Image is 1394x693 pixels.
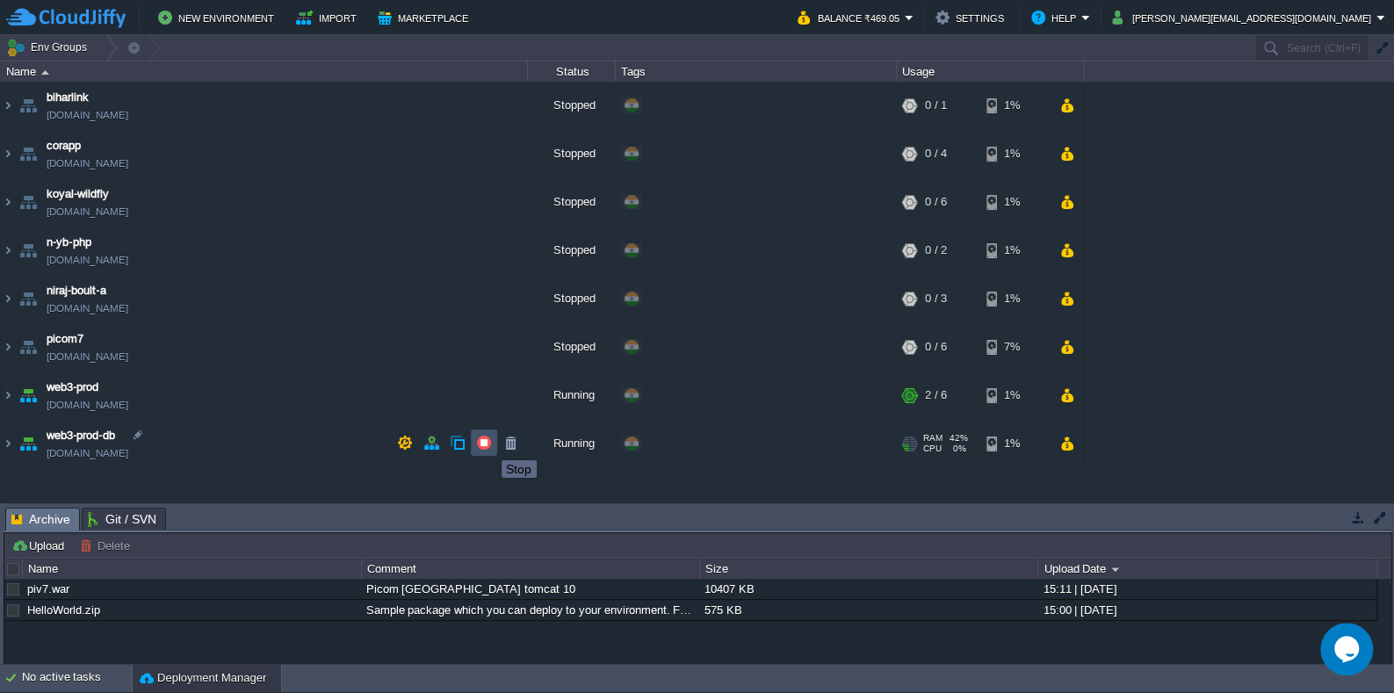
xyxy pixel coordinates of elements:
[529,61,615,82] div: Status
[1,178,15,226] img: AMDAwAAAACH5BAEAAAAALAAAAAABAAEAAAICRAEAOw==
[47,300,128,317] a: [DOMAIN_NAME]
[16,130,40,177] img: AMDAwAAAACH5BAEAAAAALAAAAAABAAEAAAICRAEAOw==
[1038,600,1376,620] div: 15:00 | [DATE]
[506,462,532,476] div: Stop
[950,433,968,444] span: 42%
[935,7,1009,28] button: Settings
[6,35,93,60] button: Env Groups
[362,600,698,620] div: Sample package which you can deploy to your environment. Feel free to delete and upload a package...
[16,82,40,129] img: AMDAwAAAACH5BAEAAAAALAAAAAABAAEAAAICRAEAOw==
[528,372,616,419] div: Running
[296,7,362,28] button: Import
[1,130,15,177] img: AMDAwAAAACH5BAEAAAAALAAAAAABAAEAAAICRAEAOw==
[47,234,91,251] a: n-yb-php
[16,227,40,274] img: AMDAwAAAACH5BAEAAAAALAAAAAABAAEAAAICRAEAOw==
[925,372,947,419] div: 2 / 6
[1320,623,1376,675] iframe: chat widget
[925,227,947,274] div: 0 / 2
[47,379,98,396] a: web3-prod
[898,61,1083,82] div: Usage
[925,323,947,371] div: 0 / 6
[528,178,616,226] div: Stopped
[80,538,135,553] button: Delete
[986,178,1044,226] div: 1%
[47,444,128,462] span: [DOMAIN_NAME]
[27,582,69,596] a: piv7.war
[528,82,616,129] div: Stopped
[47,282,106,300] a: niraj-boult-a
[140,669,266,687] button: Deployment Manager
[1,372,15,419] img: AMDAwAAAACH5BAEAAAAALAAAAAABAAEAAAICRAEAOw==
[986,227,1044,274] div: 1%
[798,7,905,28] button: Balance ₹469.05
[16,420,40,467] img: AMDAwAAAACH5BAEAAAAALAAAAAABAAEAAAICRAEAOw==
[1,82,15,129] img: AMDAwAAAACH5BAEAAAAALAAAAAABAAEAAAICRAEAOw==
[986,82,1044,129] div: 1%
[6,7,126,29] img: CloudJiffy
[11,538,69,553] button: Upload
[41,70,49,75] img: AMDAwAAAACH5BAEAAAAALAAAAAABAAEAAAICRAEAOw==
[1031,7,1081,28] button: Help
[986,323,1044,371] div: 7%
[22,664,132,692] div: No active tasks
[11,509,70,531] span: Archive
[528,130,616,177] div: Stopped
[47,155,128,172] a: [DOMAIN_NAME]
[378,7,473,28] button: Marketplace
[925,275,947,322] div: 0 / 3
[24,559,360,579] div: Name
[47,427,115,444] a: web3-prod-db
[1,420,15,467] img: AMDAwAAAACH5BAEAAAAALAAAAAABAAEAAAICRAEAOw==
[700,579,1036,599] div: 10407 KB
[2,61,527,82] div: Name
[986,420,1044,467] div: 1%
[47,185,109,203] a: koyal-wildfly
[528,227,616,274] div: Stopped
[528,323,616,371] div: Stopped
[1038,579,1376,599] div: 15:11 | [DATE]
[923,444,942,454] span: CPU
[47,396,128,414] a: [DOMAIN_NAME]
[986,130,1044,177] div: 1%
[88,509,156,530] span: Git / SVN
[1,227,15,274] img: AMDAwAAAACH5BAEAAAAALAAAAAABAAEAAAICRAEAOw==
[47,348,128,365] a: [DOMAIN_NAME]
[700,600,1036,620] div: 575 KB
[1112,7,1376,28] button: [PERSON_NAME][EMAIL_ADDRESS][DOMAIN_NAME]
[925,130,947,177] div: 0 / 4
[47,137,81,155] a: corapp
[16,323,40,371] img: AMDAwAAAACH5BAEAAAAALAAAAAABAAEAAAICRAEAOw==
[986,372,1044,419] div: 1%
[1,275,15,322] img: AMDAwAAAACH5BAEAAAAALAAAAAABAAEAAAICRAEAOw==
[16,275,40,322] img: AMDAwAAAACH5BAEAAAAALAAAAAABAAEAAAICRAEAOw==
[949,444,966,454] span: 0%
[1,323,15,371] img: AMDAwAAAACH5BAEAAAAALAAAAAABAAEAAAICRAEAOw==
[158,7,279,28] button: New Environment
[16,178,40,226] img: AMDAwAAAACH5BAEAAAAALAAAAAABAAEAAAICRAEAOw==
[617,61,896,82] div: Tags
[16,372,40,419] img: AMDAwAAAACH5BAEAAAAALAAAAAABAAEAAAICRAEAOw==
[47,251,128,269] a: [DOMAIN_NAME]
[925,82,947,129] div: 0 / 1
[1039,559,1376,579] div: Upload Date
[528,420,616,467] div: Running
[27,603,100,617] a: HelloWorld.zip
[47,330,83,348] a: picom7
[925,178,947,226] div: 0 / 6
[701,559,1037,579] div: Size
[362,579,698,599] div: Picom [GEOGRAPHIC_DATA] tomcat 10
[47,203,128,220] a: [DOMAIN_NAME]
[47,106,128,124] a: [DOMAIN_NAME]
[528,275,616,322] div: Stopped
[986,275,1044,322] div: 1%
[363,559,699,579] div: Comment
[47,89,89,106] a: biharlink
